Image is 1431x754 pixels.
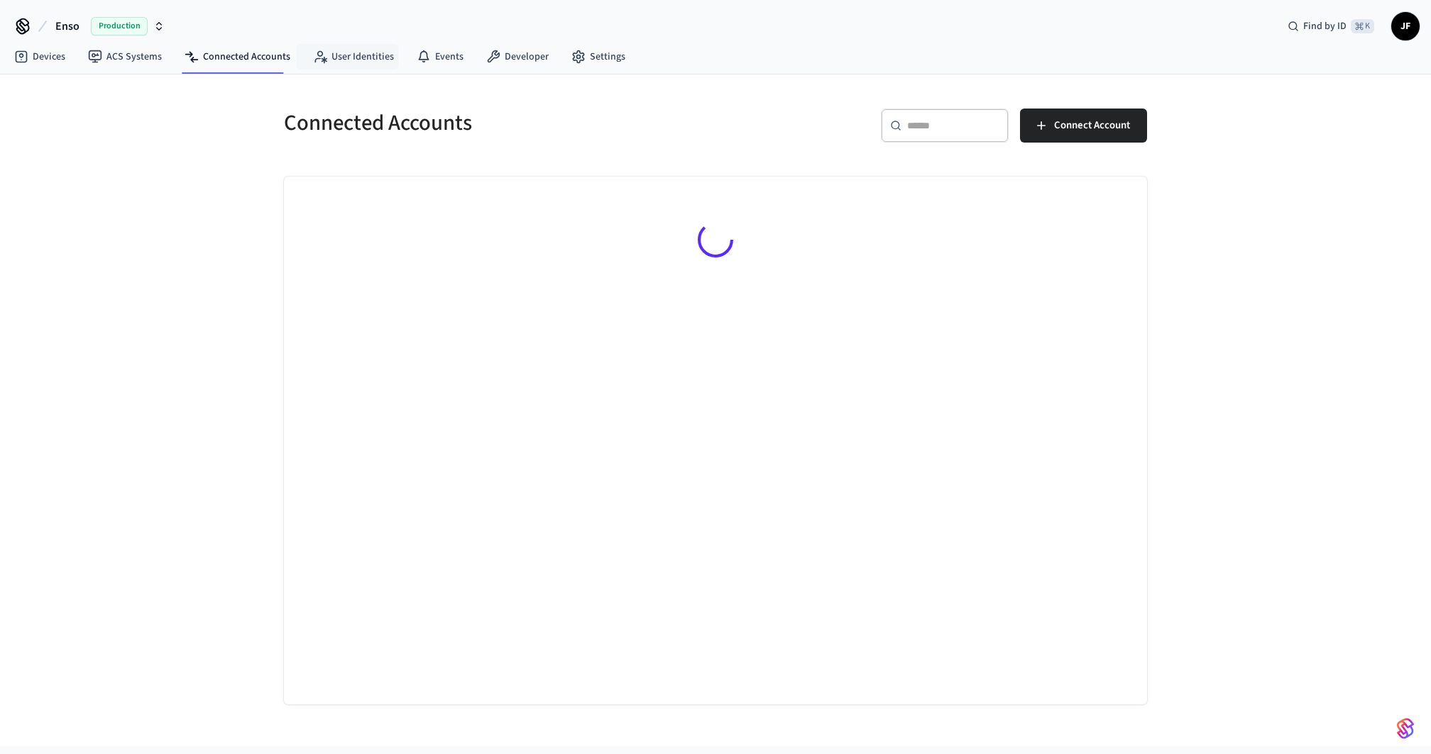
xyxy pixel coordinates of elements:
span: JF [1393,13,1418,39]
h5: Connected Accounts [284,109,707,138]
button: JF [1391,12,1420,40]
span: Production [91,17,148,35]
span: Enso [55,18,79,35]
div: Find by ID⌘ K [1276,13,1386,39]
a: Events [405,44,475,70]
span: Find by ID [1303,19,1347,33]
a: Devices [3,44,77,70]
span: Connect Account [1054,116,1130,135]
span: ⌘ K [1351,19,1374,33]
a: ACS Systems [77,44,173,70]
a: User Identities [302,44,405,70]
a: Connected Accounts [173,44,302,70]
a: Settings [560,44,637,70]
img: SeamLogoGradient.69752ec5.svg [1397,717,1414,740]
a: Developer [475,44,560,70]
button: Connect Account [1020,109,1147,143]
